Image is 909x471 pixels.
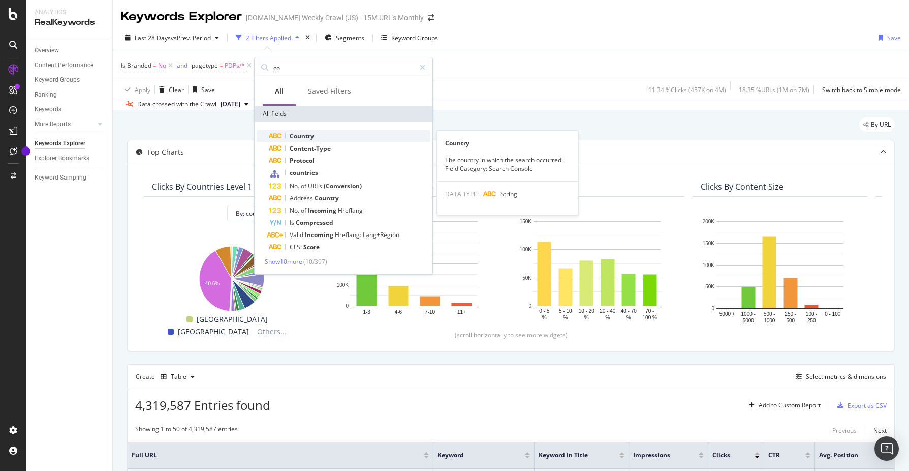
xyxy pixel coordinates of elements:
a: Explorer Bookmarks [35,153,105,164]
text: 200K [703,219,715,224]
span: Clicks [712,451,739,460]
text: 250 - [785,311,796,317]
text: 1000 - [741,311,756,317]
span: Segments [336,34,364,42]
div: Overview [35,45,59,56]
div: Showing 1 to 50 of 4,319,587 entries [135,425,238,437]
span: Address [290,194,315,202]
div: [DOMAIN_NAME] Weekly Crawl (JS) - 15M URL's Monthly [246,13,424,23]
span: 4,319,587 Entries found [135,397,270,414]
a: Keywords [35,104,105,115]
text: 70 - [645,308,654,314]
div: All [275,86,284,96]
div: Next [873,426,887,435]
div: Clear [169,85,184,94]
span: 2025 Sep. 3rd [221,100,240,109]
text: 10 - 20 [579,308,595,314]
button: Clear [155,81,184,98]
text: 40 - 70 [621,308,637,314]
text: 0 [711,306,714,311]
div: 2 Filters Applied [246,34,291,42]
span: By: countries Level 1 [236,209,294,218]
span: Hreflang: [335,230,363,239]
div: Data crossed with the Crawl [137,100,216,109]
button: Select metrics & dimensions [792,371,886,383]
span: pagetype [192,61,218,70]
svg: A chart. [152,241,310,313]
text: % [605,315,610,320]
div: Keywords [35,104,61,115]
svg: A chart. [701,216,859,326]
text: 4-6 [395,309,402,315]
span: Score [303,243,320,251]
button: Save [189,81,215,98]
span: URLs [308,182,324,190]
span: Content-Type [290,144,331,153]
button: Save [874,30,901,46]
span: Incoming [308,206,338,215]
text: 100K [703,262,715,268]
text: % [563,315,568,320]
span: CTR [768,451,790,460]
text: 150K [703,241,715,246]
text: % [626,315,631,320]
button: Switch back to Simple mode [818,81,901,98]
text: 50K [705,284,714,290]
a: Overview [35,45,105,56]
div: Keyword Groups [391,34,438,42]
text: 7-10 [425,309,435,315]
div: and [177,61,187,70]
button: Export as CSV [833,397,887,414]
a: Keywords Explorer [35,138,105,149]
text: % [584,315,589,320]
button: By: countries Level 1 [227,205,310,221]
a: Content Performance [35,60,105,71]
span: Lang+Region [363,230,399,239]
text: 5000 + [719,311,735,317]
svg: A chart. [518,216,676,322]
div: Save [887,34,901,42]
text: 0 [528,303,531,309]
text: 40.6% [205,281,220,286]
button: Add Filter [254,60,294,72]
div: Apply [135,85,150,94]
text: 0 - 100 [825,311,841,317]
span: Hreflang [338,206,363,215]
div: Save [201,85,215,94]
span: Is Branded [121,61,151,70]
div: Select metrics & dimensions [806,372,886,381]
input: Search by field name [272,60,415,75]
span: Compressed [296,218,333,227]
div: times [303,33,312,43]
button: Add to Custom Report [745,397,821,414]
span: of [301,182,308,190]
span: Others... [253,326,291,338]
span: Is [290,218,296,227]
div: Analytics [35,8,104,17]
div: The country in which the search occurred. Field Category: Search Console [437,156,578,173]
text: 5000 [743,318,755,323]
text: 250 [807,318,816,323]
div: RealKeywords [35,17,104,28]
div: Switch back to Simple mode [822,85,901,94]
a: Keyword Sampling [35,172,105,183]
span: Protocol [290,156,315,165]
button: [DATE] [216,98,253,110]
text: 0 [346,303,349,309]
div: Tooltip anchor [21,146,30,156]
div: Clicks By countries Level 1 [152,182,252,192]
span: Last 28 Days [135,34,171,42]
text: 5 - 10 [559,308,572,314]
span: No [158,58,166,73]
button: and [177,61,187,70]
div: All fields [255,106,432,122]
button: Keyword Groups [377,30,442,46]
span: Keyword [437,451,510,460]
span: Avg. Position [819,451,870,460]
button: Next [873,425,887,437]
text: 1-3 [363,309,370,315]
span: ( 10 / 397 ) [303,257,327,266]
text: 11+ [457,309,466,315]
